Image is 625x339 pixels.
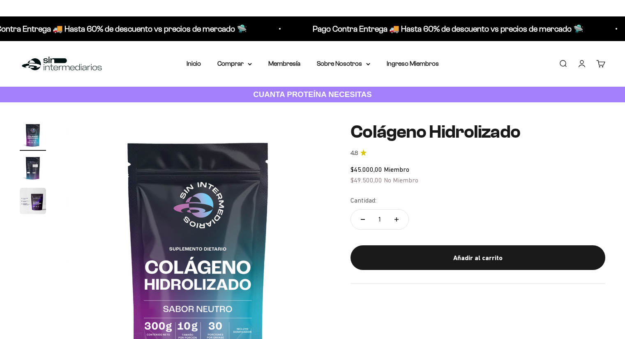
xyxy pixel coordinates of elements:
[351,176,382,184] span: $49.500,00
[20,155,46,184] button: Ir al artículo 2
[317,58,370,69] summary: Sobre Nosotros
[385,210,408,229] button: Aumentar cantidad
[351,149,605,158] a: 4.84.8 de 5.0 estrellas
[384,176,418,184] span: No Miembro
[367,253,589,263] div: Añadir al carrito
[351,195,376,206] label: Cantidad:
[351,210,375,229] button: Reducir cantidad
[313,22,583,35] p: Pago Contra Entrega 🚚 Hasta 60% de descuento vs precios de mercado 🛸
[20,122,46,151] button: Ir al artículo 1
[351,166,382,173] span: $45.000,00
[20,155,46,181] img: Colágeno Hidrolizado
[387,60,439,67] a: Ingreso Miembros
[351,149,358,158] span: 4.8
[217,58,252,69] summary: Comprar
[20,188,46,214] img: Colágeno Hidrolizado
[187,60,201,67] a: Inicio
[351,245,605,270] button: Añadir al carrito
[268,60,300,67] a: Membresía
[20,122,46,148] img: Colágeno Hidrolizado
[384,166,409,173] span: Miembro
[351,122,605,142] h1: Colágeno Hidrolizado
[20,188,46,217] button: Ir al artículo 3
[253,90,372,99] strong: CUANTA PROTEÍNA NECESITAS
